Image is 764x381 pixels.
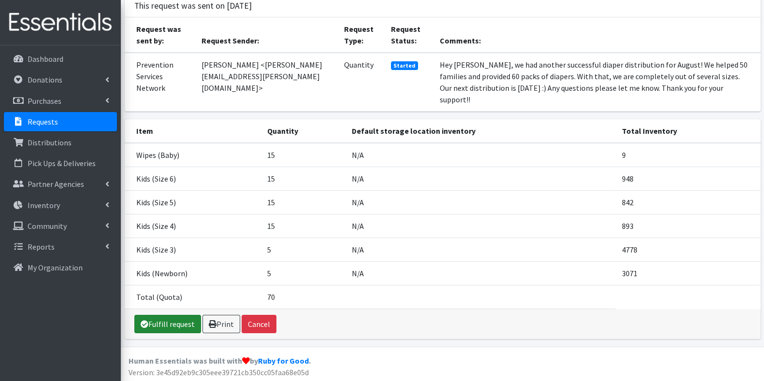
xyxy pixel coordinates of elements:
td: N/A [346,261,616,285]
a: My Organization [4,258,117,277]
th: Comments: [434,17,760,53]
td: 4778 [616,238,760,261]
a: Reports [4,237,117,256]
th: Request was sent by: [125,17,196,53]
p: Partner Agencies [28,179,84,189]
td: N/A [346,167,616,190]
td: 5 [261,261,346,285]
span: Version: 3e45d92eb9c305eee39721cb350cc05faa68e05d [129,367,309,377]
a: Community [4,216,117,236]
td: 15 [261,143,346,167]
p: My Organization [28,263,83,272]
a: Distributions [4,133,117,152]
td: 15 [261,214,346,238]
p: Community [28,221,67,231]
p: Pick Ups & Deliveries [28,158,96,168]
th: Item [125,119,261,143]
a: Purchases [4,91,117,111]
td: Wipes (Baby) [125,143,261,167]
td: 948 [616,167,760,190]
th: Request Sender: [196,17,338,53]
p: Distributions [28,138,72,147]
p: Dashboard [28,54,63,64]
button: Cancel [242,315,276,333]
p: Inventory [28,200,60,210]
td: Quantity [338,53,385,112]
td: [PERSON_NAME] <[PERSON_NAME][EMAIL_ADDRESS][PERSON_NAME][DOMAIN_NAME]> [196,53,338,112]
th: Request Status: [385,17,434,53]
a: Partner Agencies [4,174,117,194]
th: Default storage location inventory [346,119,616,143]
a: Dashboard [4,49,117,69]
td: N/A [346,238,616,261]
td: 5 [261,238,346,261]
a: Pick Ups & Deliveries [4,154,117,173]
th: Request Type: [338,17,385,53]
a: Donations [4,70,117,89]
td: Prevention Services Network [125,53,196,112]
a: Ruby for Good [258,356,309,366]
a: Print [202,315,240,333]
p: Requests [28,117,58,127]
td: Total (Quota) [125,285,261,309]
td: 70 [261,285,346,309]
td: 15 [261,190,346,214]
th: Quantity [261,119,346,143]
td: N/A [346,190,616,214]
td: 9 [616,143,760,167]
p: Reports [28,242,55,252]
td: 15 [261,167,346,190]
h3: This request was sent on [DATE] [134,1,252,11]
strong: Human Essentials was built with by . [129,356,311,366]
a: Fulfill request [134,315,201,333]
td: 893 [616,214,760,238]
td: Kids (Size 4) [125,214,261,238]
a: Requests [4,112,117,131]
td: Kids (Size 3) [125,238,261,261]
td: Kids (Size 6) [125,167,261,190]
p: Purchases [28,96,61,106]
a: Inventory [4,196,117,215]
img: HumanEssentials [4,6,117,39]
th: Total Inventory [616,119,760,143]
td: Hey [PERSON_NAME], we had another successful diaper distribution for August! We helped 50 familie... [434,53,760,112]
td: Kids (Newborn) [125,261,261,285]
td: Kids (Size 5) [125,190,261,214]
td: N/A [346,143,616,167]
td: 842 [616,190,760,214]
td: N/A [346,214,616,238]
td: 3071 [616,261,760,285]
span: Started [391,61,418,70]
p: Donations [28,75,62,85]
